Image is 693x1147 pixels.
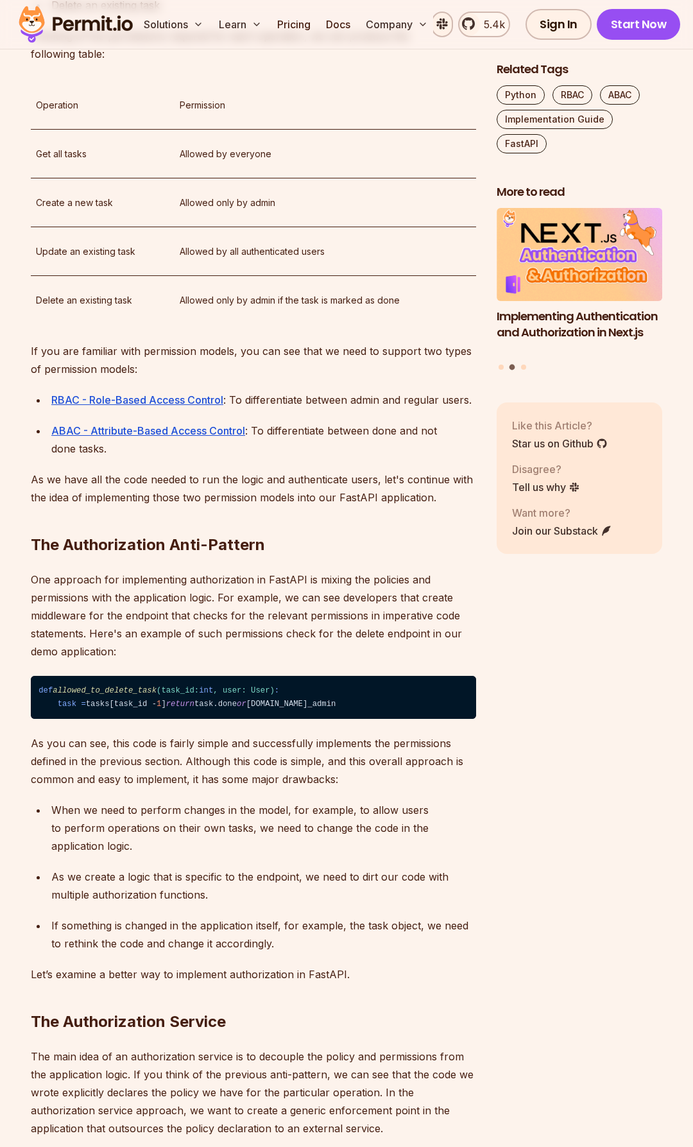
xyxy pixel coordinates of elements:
[53,686,157,695] span: allowed_to_delete_task
[31,1048,476,1137] p: The main idea of an authorization service is to decouple the policy and permissions from the appl...
[157,700,161,709] span: 1
[51,801,476,855] p: When we need to perform changes in the model, for example, to allow users to perform operations o...
[512,505,612,521] p: Want more?
[497,85,545,105] a: Python
[36,146,169,162] p: Get all tasks
[166,700,194,709] span: return
[180,195,471,211] p: Allowed only by admin
[31,470,476,506] p: As we have all the code needed to run the logic and authenticate users, let's continue with the i...
[497,134,547,153] a: FastAPI
[38,686,279,709] span: def : task =
[36,293,169,308] p: Delete an existing task
[552,85,592,105] a: RBAC
[199,686,213,695] span: int
[31,676,476,719] code: tasks[task_id - ] task.done [DOMAIN_NAME]_admin
[36,244,169,259] p: Update an existing task
[499,365,504,370] button: Go to slide 1
[180,244,471,259] p: Allowed by all authenticated users
[361,12,433,37] button: Company
[521,365,526,370] button: Go to slide 3
[509,364,515,370] button: Go to slide 2
[497,208,662,301] img: Implementing Authentication and Authorization in Next.js
[31,734,476,788] p: As you can see, this code is fairly simple and successfully implements the permissions defined in...
[157,686,275,695] span: (task_id: , user: User)
[51,917,476,953] p: If something is changed in the application itself, for example, the task object, we need to rethi...
[497,208,662,357] li: 2 of 3
[497,184,662,200] h2: More to read
[497,208,662,357] a: Implementing Authentication and Authorization in Next.jsImplementing Authentication and Authoriza...
[497,62,662,78] h2: Related Tags
[139,12,209,37] button: Solutions
[13,3,139,46] img: Permit logo
[36,98,169,113] p: Operation
[512,461,580,477] p: Disagree?
[497,208,662,372] div: Posts
[214,12,267,37] button: Learn
[51,868,476,904] p: As we create a logic that is specific to the endpoint, we need to dirt our code with multiple aut...
[512,479,580,495] a: Tell us why
[51,391,476,409] p: : To differentiate between admin and regular users.
[512,418,608,433] p: Like this Article?
[36,195,169,211] p: Create a new task
[180,146,471,162] p: Allowed by everyone
[237,700,246,709] span: or
[512,523,612,539] a: Join our Substack
[51,393,223,406] a: RBAC - Role-Based Access Control
[526,9,592,40] a: Sign In
[272,12,316,37] a: Pricing
[512,436,608,451] a: Star us on Github
[31,960,476,1032] h2: The Authorization Service
[31,571,476,660] p: One approach for implementing authorization in FastAPI is mixing the policies and permissions wit...
[31,965,476,983] p: Let’s examine a better way to implement authorization in FastAPI.
[321,12,355,37] a: Docs
[51,424,245,437] a: ABAC - Attribute-Based Access Control
[51,422,476,458] p: : To differentiate between done and not done tasks.
[458,12,510,37] a: 5.4k
[497,309,662,341] h3: Implementing Authentication and Authorization in Next.js
[180,98,471,113] p: Permission
[597,9,681,40] a: Start Now
[31,342,476,378] p: If you are familiar with permission models, you can see that we need to support two types of perm...
[31,483,476,555] h2: The Authorization Anti-Pattern
[497,110,613,129] a: Implementation Guide
[476,17,505,32] span: 5.4k
[180,293,471,308] p: Allowed only by admin if the task is marked as done
[600,85,640,105] a: ABAC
